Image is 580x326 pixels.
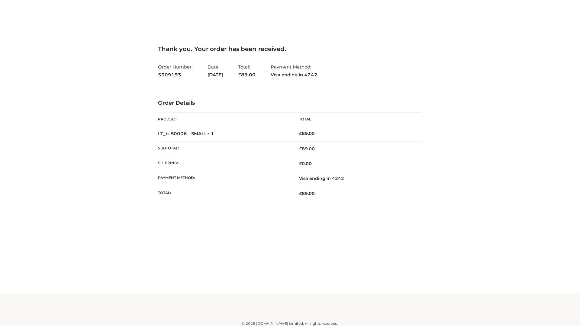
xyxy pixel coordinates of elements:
span: 89.00 [299,146,315,152]
strong: Visa ending in 4242 [271,71,317,79]
h3: Order Details [158,100,422,107]
bdi: 0.00 [299,161,312,166]
th: Payment method: [158,171,290,186]
th: Total [290,113,422,126]
span: £ [299,146,302,152]
th: Shipping: [158,156,290,171]
li: Payment Method: [271,62,317,80]
span: 89.00 [238,72,256,78]
span: £ [299,191,302,196]
span: £ [238,72,241,78]
strong: × 1 [207,131,214,136]
span: £ [299,161,302,166]
th: Subtotal: [158,141,290,156]
li: Total: [238,62,256,80]
td: Visa ending in 4242 [290,171,422,186]
th: Total: [158,186,290,201]
li: Order Number: [158,62,192,80]
strong: 5309193 [158,71,192,79]
h3: Thank you. Your order has been received. [158,45,422,53]
span: £ [299,131,302,136]
th: Product [158,113,290,126]
strong: [DATE] [208,71,223,79]
strong: LT_b-B0006 - SMALL [158,131,214,136]
bdi: 89.00 [299,131,315,136]
li: Date: [208,62,223,80]
span: 89.00 [299,191,315,196]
